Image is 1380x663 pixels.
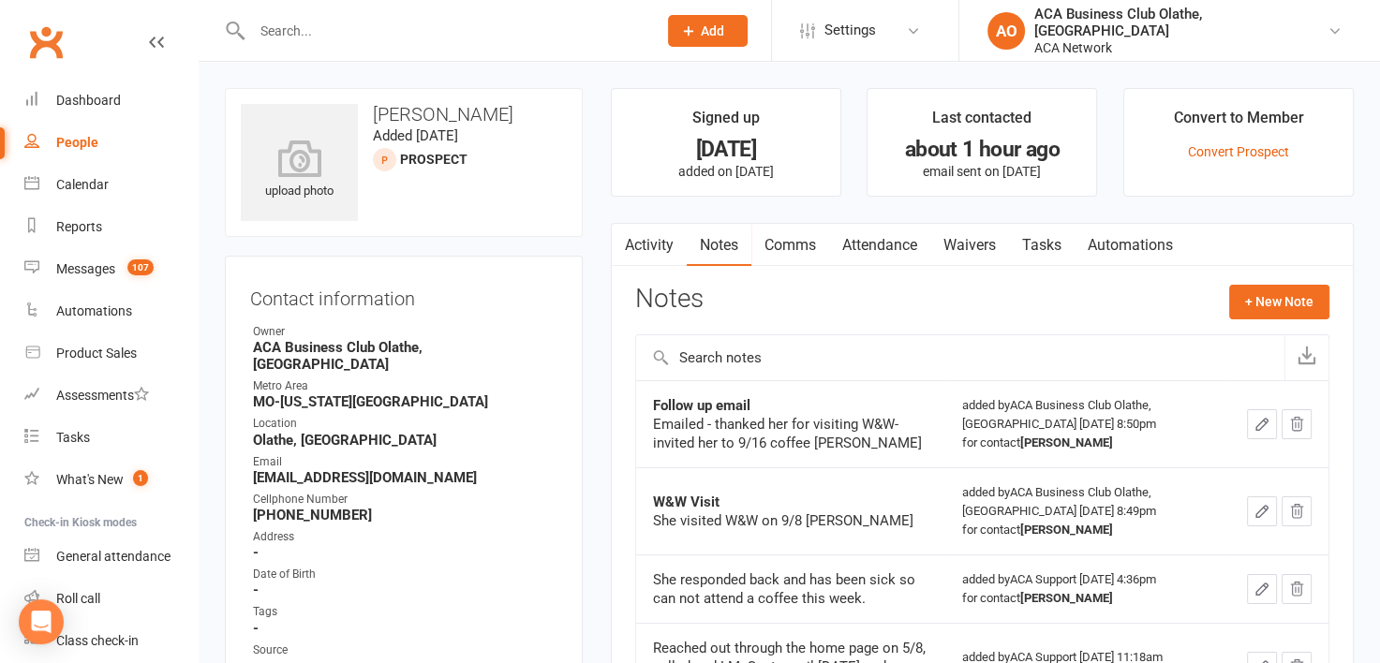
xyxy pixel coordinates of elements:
[612,224,687,267] a: Activity
[1020,523,1113,537] strong: [PERSON_NAME]
[1020,435,1113,449] strong: [PERSON_NAME]
[1174,106,1304,140] div: Convert to Member
[635,285,704,318] h3: Notes
[962,521,1213,539] div: for contact
[1034,39,1328,56] div: ACA Network
[56,346,137,361] div: Product Sales
[1188,144,1289,159] a: Convert Prospect
[653,494,720,510] strong: W&W Visit
[253,544,557,561] strong: -
[56,135,98,150] div: People
[24,417,198,459] a: Tasks
[653,397,750,414] strong: Follow up email
[884,140,1079,159] div: about 1 hour ago
[56,549,171,564] div: General attendance
[56,219,102,234] div: Reports
[962,589,1213,608] div: for contact
[24,80,198,122] a: Dashboard
[24,375,198,417] a: Assessments
[253,566,557,583] div: Date of Birth
[24,536,198,578] a: General attendance kiosk mode
[824,9,876,52] span: Settings
[24,332,198,375] a: Product Sales
[253,528,557,546] div: Address
[962,483,1213,539] div: added by ACA Business Club Olathe, [GEOGRAPHIC_DATA] [DATE] 8:49pm
[962,570,1213,608] div: added by ACA Support [DATE] 4:36pm
[1009,224,1075,267] a: Tasks
[253,453,557,471] div: Email
[253,582,557,598] strong: -
[253,339,557,373] strong: ACA Business Club Olathe, [GEOGRAPHIC_DATA]
[751,224,829,267] a: Comms
[56,430,90,445] div: Tasks
[250,281,557,309] h3: Contact information
[253,393,557,410] strong: MO-[US_STATE][GEOGRAPHIC_DATA]
[884,164,1079,179] p: email sent on [DATE]
[246,18,644,44] input: Search...
[22,19,69,66] a: Clubworx
[24,578,198,620] a: Roll call
[253,603,557,621] div: Tags
[668,15,748,47] button: Add
[653,511,928,530] div: She visited W&W on 9/8 [PERSON_NAME]
[24,290,198,332] a: Automations
[56,633,139,648] div: Class check-in
[636,335,1284,380] input: Search notes
[629,140,824,159] div: [DATE]
[692,106,760,140] div: Signed up
[701,23,724,38] span: Add
[24,459,198,501] a: What's New1
[56,472,124,487] div: What's New
[687,224,751,267] a: Notes
[400,152,467,167] snap: prospect
[253,323,557,341] div: Owner
[373,127,458,144] time: Added [DATE]
[962,434,1213,452] div: for contact
[1075,224,1186,267] a: Automations
[24,206,198,248] a: Reports
[127,259,154,275] span: 107
[56,177,109,192] div: Calendar
[253,415,557,433] div: Location
[829,224,930,267] a: Attendance
[987,12,1025,50] div: AO
[253,469,557,486] strong: [EMAIL_ADDRESS][DOMAIN_NAME]
[24,164,198,206] a: Calendar
[253,491,557,508] div: Cellphone Number
[253,507,557,523] strong: [PHONE_NUMBER]
[56,93,121,108] div: Dashboard
[253,641,557,659] div: Source
[241,140,358,201] div: upload photo
[133,470,148,486] span: 1
[253,377,557,395] div: Metro Area
[24,122,198,164] a: People
[56,591,100,606] div: Roll call
[653,570,928,608] div: She responded back and has been sick so can not attend a coffee this week.
[241,104,567,125] h3: [PERSON_NAME]
[962,396,1213,452] div: added by ACA Business Club Olathe, [GEOGRAPHIC_DATA] [DATE] 8:50pm
[24,248,198,290] a: Messages 107
[19,599,64,644] div: Open Intercom Messenger
[930,224,1009,267] a: Waivers
[932,106,1031,140] div: Last contacted
[253,620,557,637] strong: -
[1020,591,1113,605] strong: [PERSON_NAME]
[56,261,115,276] div: Messages
[1229,285,1329,318] button: + New Note
[629,164,824,179] p: added on [DATE]
[253,432,557,449] strong: Olathe, [GEOGRAPHIC_DATA]
[56,388,149,403] div: Assessments
[1034,6,1328,39] div: ACA Business Club Olathe, [GEOGRAPHIC_DATA]
[653,415,928,452] div: Emailed - thanked her for visiting W&W-invited her to 9/16 coffee [PERSON_NAME]
[56,303,132,318] div: Automations
[24,620,198,662] a: Class kiosk mode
